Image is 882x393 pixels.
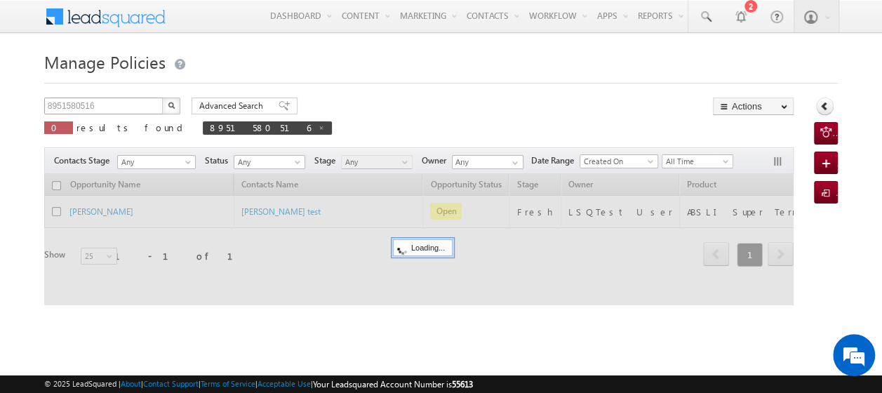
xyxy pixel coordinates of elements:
a: Created On [580,154,658,168]
span: Advanced Search [199,100,267,112]
div: Chat with us now [73,74,236,92]
span: Any [118,156,191,168]
span: Manage Policies [44,51,166,73]
span: Status [205,154,234,167]
a: All Time [662,154,733,168]
em: Start Chat [191,301,255,320]
div: Minimize live chat window [230,7,264,41]
span: Contacts Stage [54,154,115,167]
span: 55613 [452,379,473,389]
span: 0 [51,121,66,133]
img: d_60004797649_company_0_60004797649 [24,74,59,92]
a: About [121,379,141,388]
span: Stage [314,154,341,167]
img: Search [168,102,175,109]
span: results found [76,121,188,133]
a: Any [234,155,305,169]
a: Terms of Service [201,379,255,388]
span: © 2025 LeadSquared | | | | | [44,378,473,391]
a: Show All Items [505,156,522,170]
span: 8951580516 [210,121,311,133]
span: Created On [580,155,653,168]
span: Owner [422,154,452,167]
span: All Time [662,155,729,168]
span: Your Leadsquared Account Number is [313,379,473,389]
div: Loading... [393,239,453,256]
span: Date Range [531,154,580,167]
a: Any [341,155,413,169]
a: Acceptable Use [258,379,311,388]
span: Any [234,156,301,168]
button: Actions [713,98,794,115]
span: Any [342,156,408,168]
a: Contact Support [143,379,199,388]
a: Any [117,155,196,169]
textarea: Type your message and hit 'Enter' [18,130,256,290]
input: Type to Search [452,155,523,169]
